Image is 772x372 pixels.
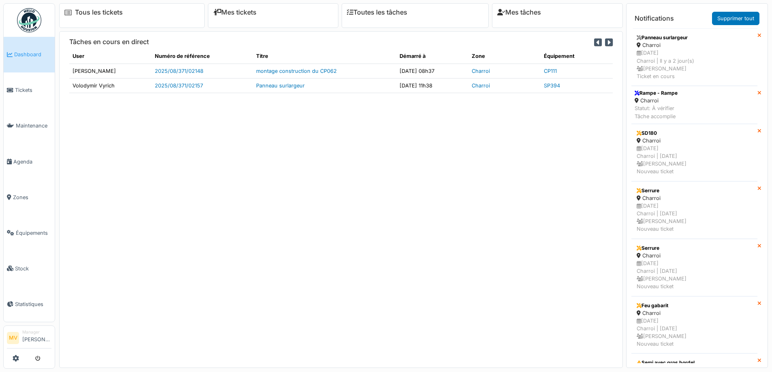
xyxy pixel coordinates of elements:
[637,49,752,80] div: [DATE] Charroi | Il y a 2 jour(s) [PERSON_NAME] Ticket en cours
[637,41,752,49] div: Charroi
[155,83,203,89] a: 2025/08/371/02157
[7,329,51,349] a: MV Manager[PERSON_NAME]
[472,68,490,74] a: Charroi
[13,193,51,201] span: Zones
[635,15,674,22] h6: Notifications
[637,359,752,366] div: Semi avec gros bordel
[544,68,557,74] a: CP111
[637,317,752,348] div: [DATE] Charroi | [DATE] [PERSON_NAME] Nouveau ticket
[256,68,337,74] a: montage construction du CP062
[637,145,752,176] div: [DATE] Charroi | [DATE] [PERSON_NAME] Nouveau ticket
[396,78,468,93] td: [DATE] 11h38
[14,51,51,58] span: Dashboard
[541,49,613,64] th: Équipement
[69,38,149,46] h6: Tâches en cours en direct
[155,68,203,74] a: 2025/08/371/02148
[22,329,51,335] div: Manager
[73,53,84,59] span: translation missing: fr.shared.user
[637,309,752,317] div: Charroi
[152,49,253,64] th: Numéro de référence
[497,9,541,16] a: Mes tâches
[396,49,468,64] th: Démarré à
[637,34,752,41] div: Panneau surlargeur
[631,239,757,296] a: Serrure Charroi [DATE]Charroi | [DATE] [PERSON_NAME]Nouveau ticket
[635,89,678,97] div: Rampe - Rampe
[637,194,752,202] div: Charroi
[631,124,757,181] a: SD180 Charroi [DATE]Charroi | [DATE] [PERSON_NAME]Nouveau ticket
[4,179,55,215] a: Zones
[69,78,152,93] td: Volodymir Vyrich
[637,130,752,137] div: SD180
[637,259,752,291] div: [DATE] Charroi | [DATE] [PERSON_NAME] Nouveau ticket
[4,251,55,286] a: Stock
[635,104,678,120] div: Statut: À vérifier Tâche accomplie
[213,9,257,16] a: Mes tickets
[472,83,490,89] a: Charroi
[7,332,19,344] li: MV
[396,64,468,78] td: [DATE] 08h37
[15,86,51,94] span: Tickets
[631,181,757,239] a: Serrure Charroi [DATE]Charroi | [DATE] [PERSON_NAME]Nouveau ticket
[16,122,51,130] span: Maintenance
[16,229,51,237] span: Équipements
[4,144,55,179] a: Agenda
[637,202,752,233] div: [DATE] Charroi | [DATE] [PERSON_NAME] Nouveau ticket
[253,49,396,64] th: Titre
[4,215,55,251] a: Équipements
[637,244,752,252] div: Serrure
[347,9,407,16] a: Toutes les tâches
[637,252,752,259] div: Charroi
[712,12,759,25] a: Supprimer tout
[4,108,55,144] a: Maintenance
[631,86,757,124] a: Rampe - Rampe Charroi Statut: À vérifierTâche accomplie
[13,158,51,166] span: Agenda
[256,83,305,89] a: Panneau surlargeur
[22,329,51,346] li: [PERSON_NAME]
[635,97,678,104] div: Charroi
[69,64,152,78] td: [PERSON_NAME]
[4,72,55,108] a: Tickets
[637,187,752,194] div: Serrure
[468,49,541,64] th: Zone
[637,137,752,145] div: Charroi
[631,296,757,354] a: Feu gabarit Charroi [DATE]Charroi | [DATE] [PERSON_NAME]Nouveau ticket
[17,8,41,32] img: Badge_color-CXgf-gQk.svg
[75,9,123,16] a: Tous les tickets
[4,286,55,322] a: Statistiques
[544,83,560,89] a: SP394
[4,37,55,72] a: Dashboard
[631,28,757,86] a: Panneau surlargeur Charroi [DATE]Charroi | Il y a 2 jour(s) [PERSON_NAME]Ticket en cours
[15,265,51,272] span: Stock
[637,302,752,309] div: Feu gabarit
[15,300,51,308] span: Statistiques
